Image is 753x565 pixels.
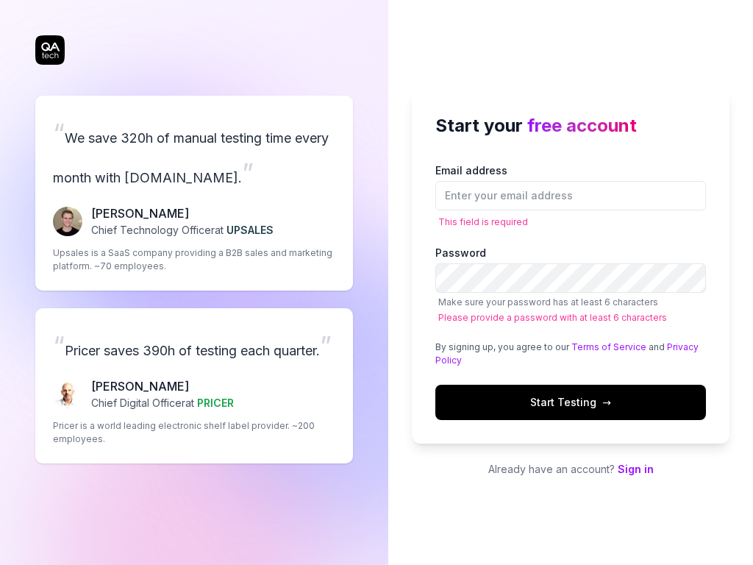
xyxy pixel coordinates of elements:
[435,113,706,139] h2: Start your
[438,296,658,308] span: Make sure your password has at least 6 characters
[53,330,65,362] span: “
[91,205,274,222] p: [PERSON_NAME]
[91,395,234,411] p: Chief Digital Officer at
[435,245,706,323] label: Password
[435,341,706,367] div: By signing up, you agree to our and
[435,163,706,210] label: Email address
[53,117,65,149] span: “
[35,96,353,291] a: “We save 320h of manual testing time every month with [DOMAIN_NAME].”Fredrik Seidl[PERSON_NAME]Ch...
[435,341,699,366] a: Privacy Policy
[53,246,335,273] p: Upsales is a SaaS company providing a B2B sales and marketing platform. ~70 employees.
[53,380,82,409] img: Chris Chalkitis
[618,463,654,475] a: Sign in
[226,224,274,236] span: UPSALES
[527,115,637,136] span: free account
[602,394,611,410] span: →
[435,181,706,210] input: Email address
[91,222,274,238] p: Chief Technology Officer at
[530,394,611,410] span: Start Testing
[438,310,667,324] span: Please provide a password with at least 6 characters
[412,461,729,477] p: Already have an account?
[35,308,353,463] a: “Pricer saves 390h of testing each quarter.”Chris Chalkitis[PERSON_NAME]Chief Digital Officerat P...
[91,377,234,395] p: [PERSON_NAME]
[320,330,332,362] span: ”
[53,326,335,366] p: Pricer saves 390h of testing each quarter.
[197,397,234,409] span: PRICER
[435,385,706,420] button: Start Testing→
[438,215,528,229] span: This field is required
[53,419,335,446] p: Pricer is a world leading electronic shelf label provider. ~200 employees.
[435,263,706,293] input: PasswordMake sure your password has at least 6 charactersPlease provide a password with at least ...
[242,157,254,189] span: ”
[53,207,82,236] img: Fredrik Seidl
[53,113,335,193] p: We save 320h of manual testing time every month with [DOMAIN_NAME].
[571,341,646,352] a: Terms of Service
